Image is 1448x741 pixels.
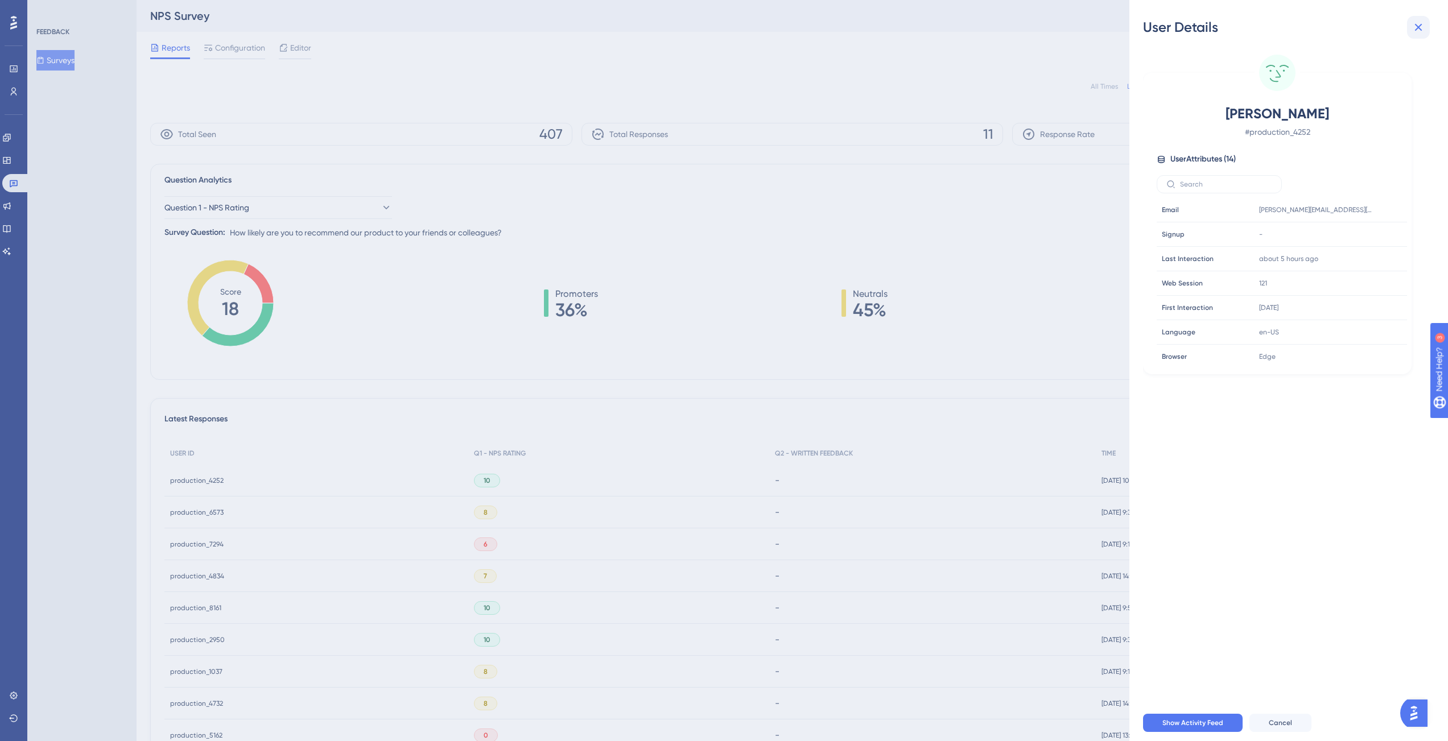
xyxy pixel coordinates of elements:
iframe: UserGuiding AI Assistant Launcher [1400,696,1434,730]
span: Show Activity Feed [1162,718,1223,727]
span: Edge [1259,352,1276,361]
span: 121 [1259,279,1267,288]
span: Web Session [1162,279,1203,288]
span: User Attributes ( 14 ) [1170,152,1236,166]
span: Email [1162,205,1179,214]
input: Search [1180,180,1272,188]
span: First Interaction [1162,303,1213,312]
time: [DATE] [1259,304,1278,312]
div: User Details [1143,18,1434,36]
span: Last Interaction [1162,254,1214,263]
span: en-US [1259,328,1279,337]
span: Need Help? [27,3,71,16]
span: # production_4252 [1177,125,1377,139]
button: Cancel [1249,714,1311,732]
span: - [1259,230,1263,239]
span: Language [1162,328,1195,337]
span: [PERSON_NAME] [1177,105,1377,123]
time: about 5 hours ago [1259,255,1318,263]
div: 3 [79,6,82,15]
span: Signup [1162,230,1185,239]
button: Show Activity Feed [1143,714,1243,732]
span: [PERSON_NAME][EMAIL_ADDRESS][DOMAIN_NAME] [1259,205,1373,214]
span: Browser [1162,352,1187,361]
span: Cancel [1269,718,1292,727]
